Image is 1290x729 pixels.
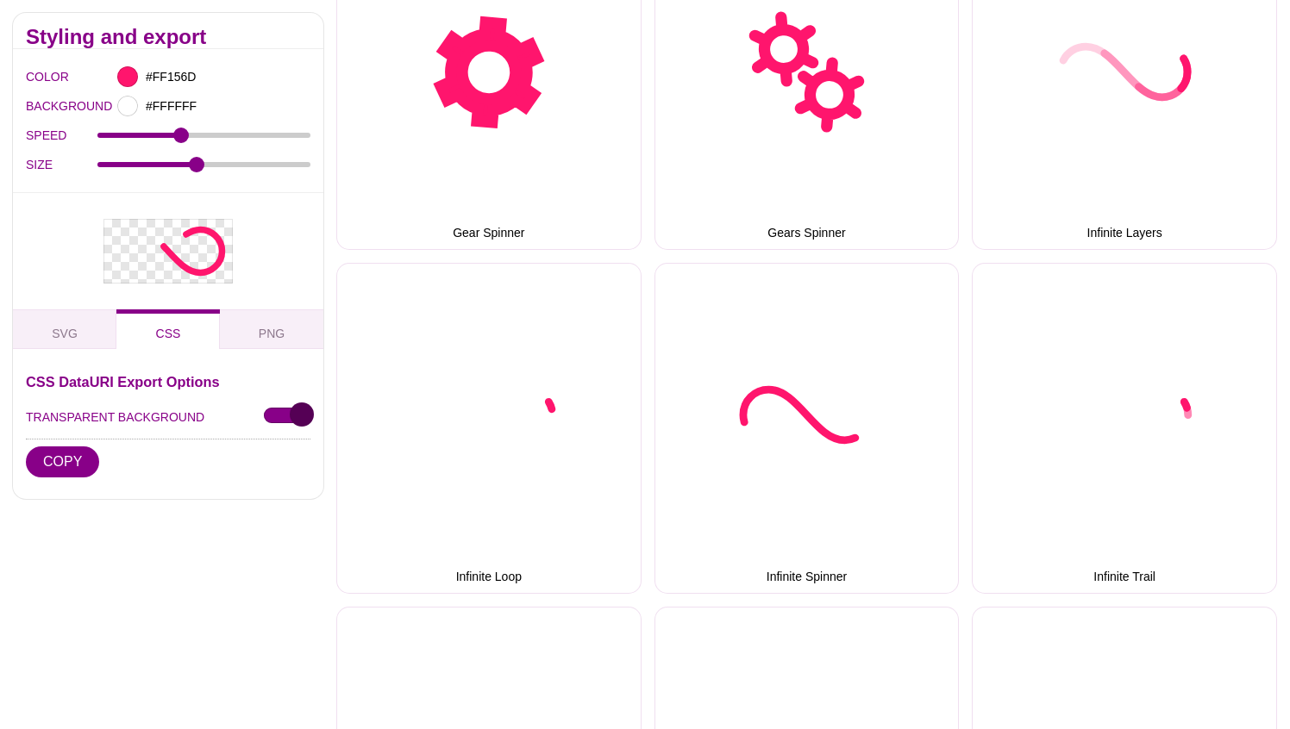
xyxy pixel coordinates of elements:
[26,405,204,427] label: TRANSPARENT BACKGROUND
[336,263,642,594] button: Infinite Loop
[26,124,97,146] label: SPEED
[220,308,323,348] button: PNG
[26,30,310,44] h2: Styling and export
[654,263,960,594] button: Infinite Spinner
[52,326,78,340] span: SVG
[26,153,97,175] label: SIZE
[13,308,116,348] button: SVG
[26,65,47,88] label: COLOR
[26,95,47,117] label: BACKGROUND
[259,326,285,340] span: PNG
[26,374,310,388] h3: CSS DataURI Export Options
[26,445,99,477] button: COPY
[972,263,1277,594] button: Infinite Trail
